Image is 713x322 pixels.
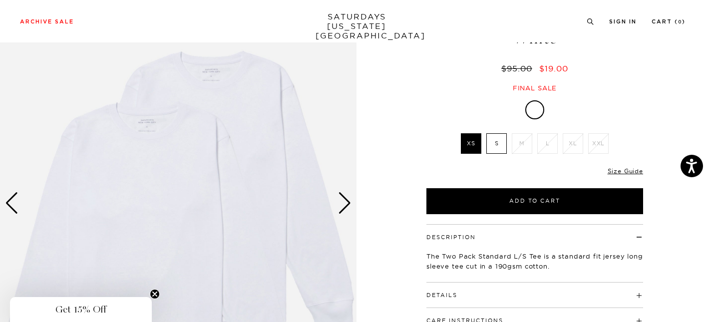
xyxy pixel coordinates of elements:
a: SATURDAYS[US_STATE][GEOGRAPHIC_DATA] [316,12,398,40]
div: Get 15% OffClose teaser [10,297,152,322]
span: $19.00 [539,63,568,73]
label: XS [461,133,481,154]
div: Final sale [425,84,645,92]
a: Cart (0) [652,19,686,24]
small: 0 [678,20,682,24]
h1: Two Pack Standard LS Tee [425,11,645,46]
span: White [425,30,645,46]
a: Sign In [609,19,637,24]
button: Details [426,293,457,298]
a: Archive Sale [20,19,74,24]
label: S [486,133,507,154]
a: Size Guide [608,167,643,175]
div: Previous slide [5,192,18,214]
p: The Two Pack Standard L/S Tee is a standard fit jersey long sleeve tee cut in a 190gsm cotton. [426,251,643,271]
del: $95.00 [501,63,536,73]
div: Next slide [338,192,352,214]
span: Get 15% Off [55,304,106,316]
button: Description [426,235,476,240]
button: Add to Cart [426,188,643,214]
button: Close teaser [150,289,160,299]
